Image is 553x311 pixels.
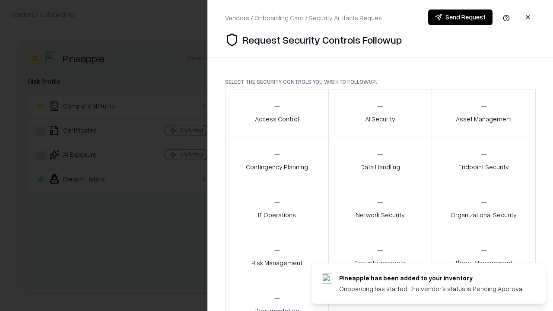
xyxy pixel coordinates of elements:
[432,89,536,137] button: Asset Management
[328,137,432,185] button: Data Handling
[328,233,432,281] button: Security Incidents
[225,78,536,86] p: Select the security controls you wish to followup:
[255,114,299,124] p: Access Control
[328,185,432,233] button: Network Security
[356,210,405,219] p: Network Security
[428,10,493,25] button: Send Request
[225,13,384,22] div: Vendors / Onboarding Card / Security Artifacts Request
[451,210,517,219] p: Organizational Security
[225,185,329,233] button: IT Operations
[322,273,332,284] img: pineappleenergy.com
[432,233,536,281] button: Threat Management
[251,258,302,267] p: Risk Management
[365,114,395,124] p: AI Security
[225,233,329,281] button: Risk Management
[455,258,512,267] p: Threat Management
[328,89,432,137] button: AI Security
[258,210,296,219] p: IT Operations
[339,284,525,293] div: Onboarding has started, the vendor's status is Pending Approval.
[339,273,525,282] div: Pineapple has been added to your inventory
[456,114,512,124] p: Asset Management
[246,162,308,171] p: Contingency Planning
[225,89,329,137] button: Access Control
[225,137,329,185] button: Contingency Planning
[432,137,536,185] button: Endpoint Security
[458,162,509,171] p: Endpoint Security
[432,185,536,233] button: Organizational Security
[360,162,400,171] p: Data Handling
[354,258,406,267] p: Security Incidents
[242,33,402,47] p: Request Security Controls Followup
